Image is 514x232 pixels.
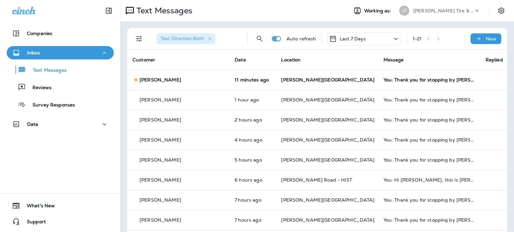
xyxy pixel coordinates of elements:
div: You: Thank you for stopping by Jensen Tire & Auto - Galvin Road. Please take 30 seconds to leave ... [383,97,475,102]
p: Text Messages [134,6,192,16]
div: You: Thank you for stopping by Jensen Tire & Auto - Galvin Road. Please take 30 seconds to leave ... [383,157,475,163]
p: Oct 2, 2025 08:04 AM [235,197,270,203]
span: [PERSON_NAME][GEOGRAPHIC_DATA] [281,137,374,143]
p: [PERSON_NAME] [140,177,181,183]
p: [PERSON_NAME] [140,217,181,223]
p: Oct 2, 2025 12:58 PM [235,117,270,123]
button: What's New [7,199,114,212]
p: [PERSON_NAME] [140,97,181,102]
button: Search Messages [253,32,266,45]
span: Customer [133,57,155,63]
span: Replied [486,57,503,63]
span: [PERSON_NAME][GEOGRAPHIC_DATA] [281,117,374,123]
div: 1 - 21 [413,36,422,41]
p: [PERSON_NAME] [140,77,181,82]
p: Inbox [27,50,40,55]
p: Oct 2, 2025 08:04 AM [235,217,270,223]
button: Collapse Sidebar [99,4,118,17]
p: Reviews [26,85,52,91]
button: Survey Responses [7,97,114,111]
p: Survey Responses [26,102,75,108]
p: [PERSON_NAME] [140,137,181,143]
p: [PERSON_NAME] [140,197,181,203]
span: [PERSON_NAME][GEOGRAPHIC_DATA] [281,157,374,163]
p: Auto refresh [286,36,316,41]
span: Working as: [364,8,393,14]
div: You: Thank you for stopping by Jensen Tire & Auto - Galvin Road. Please take 30 seconds to leave ... [383,77,475,82]
span: [PERSON_NAME][GEOGRAPHIC_DATA] [281,97,374,103]
div: You: Thank you for stopping by Jensen Tire & Auto - Galvin Road. Please take 30 seconds to leave ... [383,137,475,143]
span: [PERSON_NAME][GEOGRAPHIC_DATA] [281,197,374,203]
button: Support [7,215,114,228]
p: Oct 2, 2025 08:56 AM [235,177,270,183]
span: Date [235,57,246,63]
p: [PERSON_NAME] [140,117,181,123]
p: Text Messages [26,67,67,74]
span: Text Direction : Both [161,35,204,41]
p: Last 7 Days [340,36,366,41]
button: Settings [495,5,507,17]
p: Companies [27,31,52,36]
p: Oct 2, 2025 10:58 AM [235,137,270,143]
button: Companies [7,27,114,40]
span: [PERSON_NAME][GEOGRAPHIC_DATA] [281,217,374,223]
button: Text Messages [7,63,114,77]
p: [PERSON_NAME] Tire & Auto [413,8,474,13]
div: You: Thank you for stopping by Jensen Tire & Auto - Galvin Road. Please take 30 seconds to leave ... [383,197,475,203]
div: You: Thank you for stopping by Jensen Tire & Auto - Galvin Road. Please take 30 seconds to leave ... [383,117,475,123]
p: Data [27,122,38,127]
button: Data [7,118,114,131]
span: [PERSON_NAME] Road - HIST [281,177,352,183]
span: What's New [20,203,55,211]
span: [PERSON_NAME][GEOGRAPHIC_DATA] [281,77,374,83]
button: Filters [133,32,146,45]
p: New [486,36,496,41]
button: Reviews [7,80,114,94]
div: You: Hi Cody, this is Jeremy at Jensen Tire in Galvin. I wanted to reach out and ask how the tire... [383,177,475,183]
span: Message [383,57,404,63]
span: Support [20,219,46,227]
span: Location [281,57,301,63]
p: Oct 2, 2025 01:59 PM [235,97,270,102]
p: [PERSON_NAME] [140,157,181,163]
div: JT [399,6,409,16]
p: Oct 2, 2025 03:12 PM [235,77,270,82]
div: You: Thank you for stopping by Jensen Tire & Auto - Galvin Road. Please take 30 seconds to leave ... [383,217,475,223]
div: Text Direction:Both [157,33,215,44]
p: Oct 2, 2025 09:58 AM [235,157,270,163]
button: Inbox [7,46,114,59]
